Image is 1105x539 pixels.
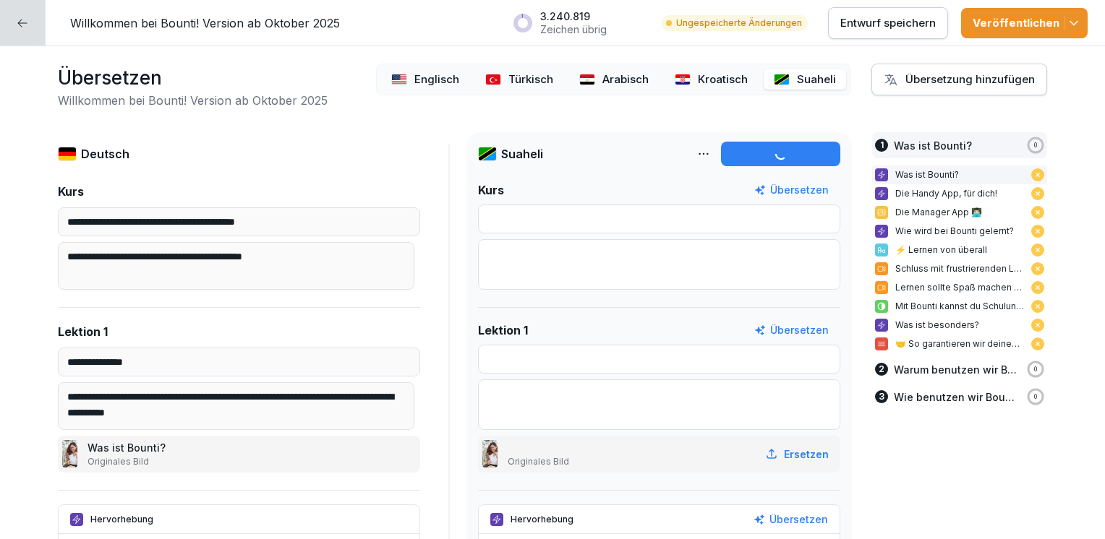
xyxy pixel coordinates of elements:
button: Übersetzung hinzufügen [871,64,1047,95]
p: Was ist besonders? [895,319,1024,332]
img: hr.svg [675,74,691,85]
button: Übersetzen [754,182,829,198]
p: Englisch [414,72,459,88]
p: 🤝 So garantieren wir deinen Lernerfolg: [895,337,1024,350]
p: Suaheli [501,145,543,163]
p: Zeichen übrig [540,23,607,36]
h1: Übersetzen [58,64,328,92]
p: Kurs [58,183,84,200]
p: Ungespeicherte Änderungen [676,17,802,30]
p: ⚡️ Lernen von überall [895,243,1024,256]
p: Hervorhebung [511,513,573,526]
button: Entwurf speichern [828,7,948,39]
p: Willkommen bei Bounti! Version ab Oktober 2025 [70,14,340,32]
div: Veröffentlichen [973,15,1076,31]
h2: Willkommen bei Bounti! Version ab Oktober 2025 [58,92,328,109]
p: Schluss mit frustrierenden Lernformaten 😭! [895,262,1024,275]
p: 3.240.819 [540,10,607,23]
p: Deutsch [81,145,129,163]
button: Übersetzen [754,322,829,338]
p: 0 [1034,365,1037,374]
p: Lektion 1 [478,322,528,339]
p: Türkisch [508,72,553,88]
p: Hervorhebung [90,513,153,526]
p: Was ist Bounti? [894,138,972,153]
button: Veröffentlichen [961,8,1088,38]
img: cljru2rby01rdfb01lxkfq9av.jpg [482,440,498,467]
p: Wie benutzen wir Bounti? [894,389,1020,405]
p: 0 [1034,392,1037,401]
img: us.svg [391,74,407,85]
div: Übersetzung hinzufügen [884,72,1035,87]
p: Arabisch [602,72,649,88]
p: Warum benutzen wir Bounti? [894,362,1020,377]
img: tr.svg [485,74,501,85]
p: Was ist Bounti? [895,168,1024,181]
img: eg.svg [579,74,595,85]
p: Die Handy App, für dich! [895,187,1024,200]
p: Suaheli [797,72,836,88]
p: Die Manager App 👨🏻‍💻 [895,206,1024,219]
div: 3 [875,390,888,403]
p: 0 [1034,141,1037,150]
p: Mit Bounti kannst du Schulungen von überall und zu jeder Zeit bearbeiten. [895,300,1024,313]
button: Übersetzen [754,512,828,527]
img: tz.svg [774,74,790,85]
button: 3.240.819Zeichen übrig [505,4,649,41]
div: 1 [875,139,888,152]
p: Kroatisch [698,72,748,88]
p: Lektion 1 [58,323,108,340]
div: 2 [875,363,888,376]
p: Kurs [478,181,504,199]
img: tz.svg [478,147,497,161]
img: de.svg [58,147,77,161]
p: Ersetzen [784,447,829,462]
p: Wie wird bei Bounti gelernt? [895,225,1024,238]
p: Entwurf speichern [840,15,936,31]
p: Originales Bild [88,455,168,468]
p: Lernen sollte Spaß machen 🧠🤩 [895,281,1024,294]
p: Was ist Bounti? [88,440,168,455]
p: Originales Bild [508,455,569,468]
img: cljru2rby01rdfb01lxkfq9av.jpg [62,440,77,467]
